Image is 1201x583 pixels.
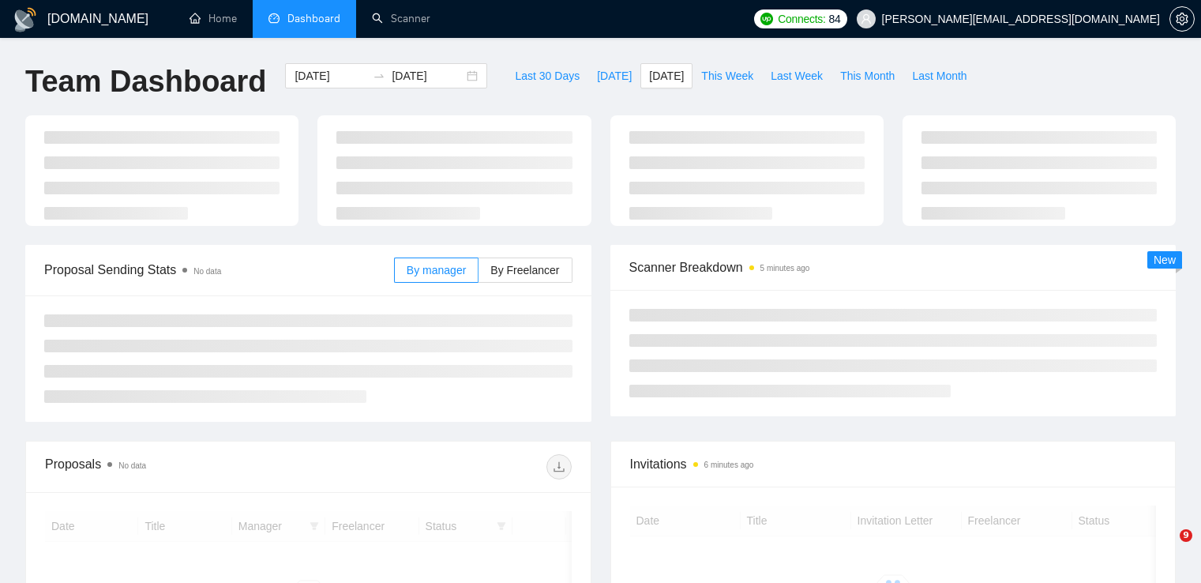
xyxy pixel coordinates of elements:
[1147,529,1185,567] iframe: Intercom live chat
[861,13,872,24] span: user
[704,461,754,469] time: 6 minutes ago
[193,267,221,276] span: No data
[692,63,762,88] button: This Week
[295,67,366,85] input: Start date
[118,461,146,470] span: No data
[760,13,773,25] img: upwork-logo.png
[629,258,1158,277] span: Scanner Breakdown
[903,63,975,88] button: Last Month
[840,67,895,85] span: This Month
[490,264,559,276] span: By Freelancer
[1154,254,1176,266] span: New
[760,264,810,273] time: 5 minutes ago
[1170,13,1194,25] span: setting
[25,63,266,100] h1: Team Dashboard
[829,10,841,28] span: 84
[372,12,430,25] a: searchScanner
[268,13,280,24] span: dashboard
[407,264,466,276] span: By manager
[778,10,825,28] span: Connects:
[649,67,684,85] span: [DATE]
[1169,13,1195,25] a: setting
[597,67,632,85] span: [DATE]
[506,63,588,88] button: Last 30 Days
[1169,6,1195,32] button: setting
[701,67,753,85] span: This Week
[287,12,340,25] span: Dashboard
[640,63,692,88] button: [DATE]
[912,67,966,85] span: Last Month
[1180,529,1192,542] span: 9
[373,70,385,82] span: to
[13,7,38,32] img: logo
[762,63,831,88] button: Last Week
[588,63,640,88] button: [DATE]
[373,70,385,82] span: swap-right
[831,63,903,88] button: This Month
[45,454,308,480] div: Proposals
[44,260,394,280] span: Proposal Sending Stats
[392,67,464,85] input: End date
[630,454,1157,474] span: Invitations
[515,67,580,85] span: Last 30 Days
[190,12,237,25] a: homeHome
[771,67,823,85] span: Last Week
